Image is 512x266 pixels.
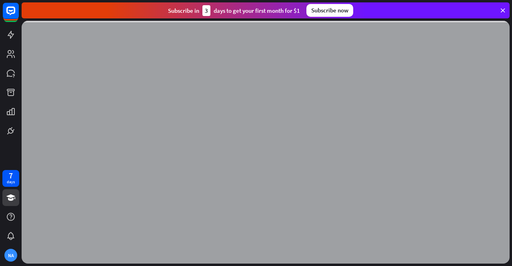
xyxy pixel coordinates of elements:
div: Subscribe now [306,4,353,17]
div: Subscribe in days to get your first month for $1 [168,5,300,16]
div: days [7,179,15,185]
div: 7 [9,172,13,179]
div: 3 [202,5,210,16]
a: 7 days [2,170,19,187]
div: NA [4,249,17,262]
